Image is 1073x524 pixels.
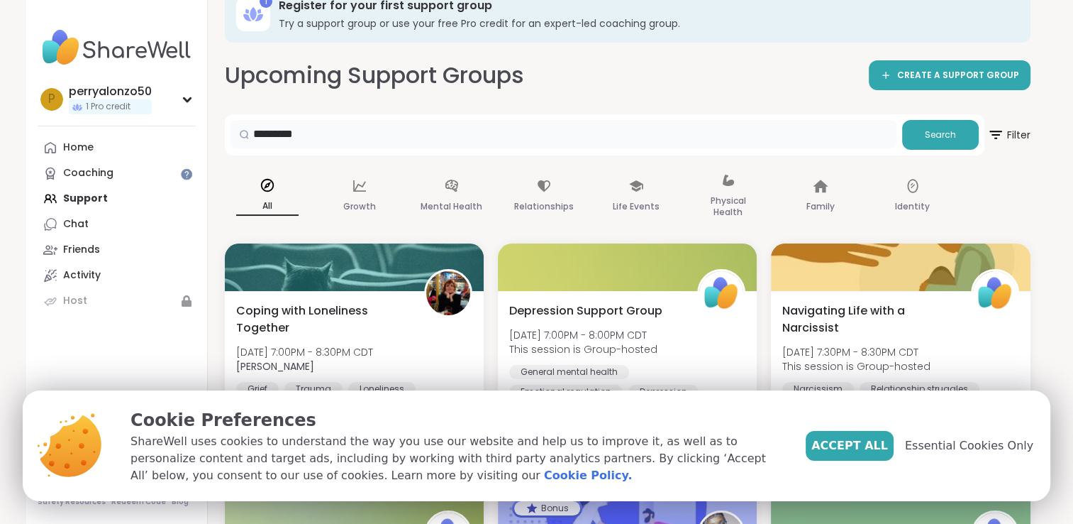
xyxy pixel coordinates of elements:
[343,198,376,215] p: Growth
[973,271,1017,315] img: ShareWell
[38,160,196,186] a: Coaching
[426,271,470,315] img: Judy
[111,497,166,507] a: Redeem Code
[509,365,629,379] div: General mental health
[63,268,101,283] div: Activity
[63,243,100,257] div: Friends
[509,342,657,356] span: This session is Group-hosted
[236,359,314,373] b: [PERSON_NAME]
[514,198,574,215] p: Relationships
[38,497,106,507] a: Safety Resources
[697,192,760,221] p: Physical Health
[38,23,196,72] img: ShareWell Nav Logo
[63,166,113,180] div: Coaching
[86,101,130,113] span: 1 Pro credit
[782,345,930,359] span: [DATE] 7:30PM - 8:30PM CDT
[987,114,1030,155] button: Filter
[284,382,343,396] div: Trauma
[897,70,1019,82] span: CREATE A SUPPORT GROUP
[225,60,524,92] h2: Upcoming Support Groups
[509,328,657,342] span: [DATE] 7:00PM - 8:00PM CDT
[421,198,482,215] p: Mental Health
[38,263,196,288] a: Activity
[130,408,783,433] p: Cookie Preferences
[69,84,152,99] div: perryalonzo50
[987,118,1030,152] span: Filter
[613,198,660,215] p: Life Events
[38,212,196,237] a: Chat
[782,359,930,373] span: This session is Group-hosted
[38,237,196,263] a: Friends
[514,501,580,515] div: Bonus
[236,197,299,216] p: All
[181,168,192,180] iframe: Spotlight
[38,135,196,160] a: Home
[902,120,979,150] button: Search
[48,90,55,109] span: p
[782,302,955,337] span: Navigating Life with a Narcissist
[628,385,699,399] div: Depression
[63,294,87,308] div: Host
[869,60,1030,90] a: CREATE A SUPPORT GROUP
[509,302,662,320] span: Depression Support Group
[38,288,196,314] a: Host
[172,497,189,507] a: Blog
[860,382,979,396] div: Relationship struggles
[509,385,623,399] div: Emotional regulation
[279,16,1011,31] h3: Try a support group or use your free Pro credit for an expert-led coaching group.
[63,217,89,231] div: Chat
[544,467,632,484] a: Cookie Policy.
[895,198,930,215] p: Identity
[806,431,894,461] button: Accept All
[236,382,279,396] div: Grief
[63,141,94,155] div: Home
[699,271,743,315] img: ShareWell
[806,198,835,215] p: Family
[905,437,1033,454] span: Essential Cookies Only
[348,382,416,396] div: Loneliness
[782,382,854,396] div: Narcissism
[130,433,783,484] p: ShareWell uses cookies to understand the way you use our website and help us to improve it, as we...
[236,302,408,337] span: Coping with Loneliness Together
[236,345,373,359] span: [DATE] 7:00PM - 8:30PM CDT
[811,437,888,454] span: Accept All
[925,129,956,141] span: Search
